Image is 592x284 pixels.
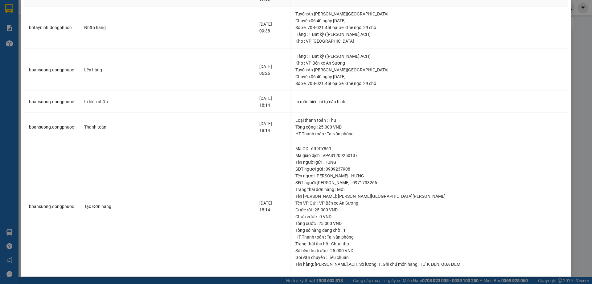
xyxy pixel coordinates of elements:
div: [DATE] 18:14 [259,200,285,213]
td: bpansuong.dongphuoc [24,91,79,113]
div: [DATE] 09:38 [259,21,285,34]
div: Hàng : 1 Bất kỳ ([PERSON_NAME],ẠCH) [295,53,563,60]
div: Tuyến : An [PERSON_NAME][GEOGRAPHIC_DATA] Chuyến: 06:40 ngày [DATE] Số xe: 70B-021.45 Loại xe: Gh... [295,66,563,87]
div: Trạng thái đơn hàng : Mới [295,186,563,193]
div: Tổng cước : 25.000 VND [295,220,563,227]
div: Tên VP Gửi : VP Bến xe An Sương [295,200,563,206]
td: bptayninh.dongphuoc [24,6,79,49]
div: Mã giao dịch : VPAS1209250137 [295,152,563,159]
div: [DATE] 06:26 [259,63,285,77]
span: [PERSON_NAME],ẠCH [315,262,357,267]
div: SĐT người [PERSON_NAME] : 0971733266 [295,179,563,186]
div: In biên nhận [84,98,249,105]
div: Tên người [PERSON_NAME] : HƯNG [295,172,563,179]
div: Số tiền thu trước : 25.000 VND [295,247,563,254]
div: [DATE] 18:14 [259,95,285,108]
div: Tên người gửi : HÙNG [295,159,563,166]
div: In mẫu biên lai tự cấu hình [295,98,563,105]
div: Chưa cước : 0 VND [295,213,563,220]
td: bpansuong.dongphuoc [24,141,79,272]
div: Kho : VP Bến xe An Sương [295,60,563,66]
div: Hàng : 1 Bất kỳ ([PERSON_NAME],ẠCH) [295,31,563,38]
div: Tên [PERSON_NAME]: [PERSON_NAME][GEOGRAPHIC_DATA][PERSON_NAME] [295,193,563,200]
div: Mã GD : 6R9FY869 [295,145,563,152]
div: Loại thanh toán : Thu [295,117,563,124]
div: Nhập hàng [84,24,249,31]
div: Kho : VP [GEOGRAPHIC_DATA] [295,38,563,45]
div: HT Thanh toán : Tại văn phòng [295,234,563,240]
div: Lên hàng [84,66,249,73]
div: Tên hàng: , Số lượng: , Ghi chú món hàng: [295,261,563,268]
div: Tuyến : An [PERSON_NAME][GEOGRAPHIC_DATA] Chuyến: 06:40 ngày [DATE] Số xe: 70B-021.45 Loại xe: Gh... [295,11,563,31]
div: [DATE] 18:14 [259,120,285,134]
div: Gói vận chuyển : Tiêu chuẩn [295,254,563,261]
div: Tổng số hàng đang chờ : 1 [295,227,563,234]
div: Thanh toán [84,124,249,130]
td: bpansuong.dongphuoc [24,49,79,91]
div: SĐT người gửi : 0909237908 [295,166,563,172]
div: HT Thanh toán : Tại văn phòng [295,130,563,137]
td: bpansuong.dongphuoc [24,113,79,142]
div: Trạng thái thu hộ : Chưa thu [295,240,563,247]
span: 1 [378,262,381,267]
div: Tạo Đơn hàng [84,203,249,210]
span: HƯ K ĐỀN, QUA ĐÊM [419,262,460,267]
div: Tổng cộng : 25.000 VND [295,124,563,130]
div: Cước rồi : 25.000 VND [295,206,563,213]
